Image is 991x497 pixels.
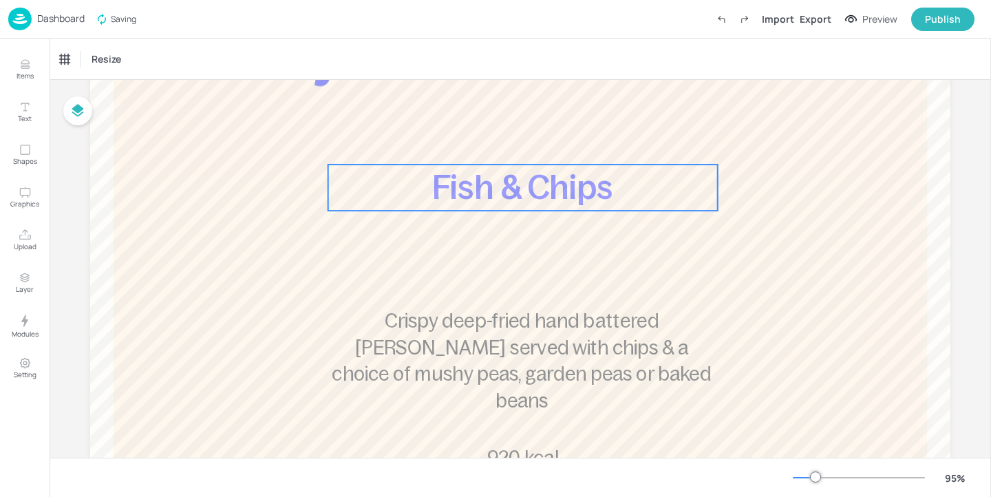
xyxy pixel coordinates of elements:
[332,311,711,412] span: Crispy deep-fried hand battered [PERSON_NAME] served with chips & a choice of mushy peas, garden ...
[862,12,897,27] div: Preview
[37,14,85,23] p: Dashboard
[762,12,794,26] div: Import
[925,12,961,27] div: Publish
[432,169,613,206] span: Fish & Chips
[911,8,974,31] button: Publish
[733,8,756,31] label: Redo (Ctrl + Y)
[89,52,124,66] span: Resize
[939,471,972,485] div: 95 %
[800,12,831,26] div: Export
[837,9,906,30] button: Preview
[710,8,733,31] label: Undo (Ctrl + Z)
[487,448,560,469] span: 920 kcal
[8,8,32,30] img: logo-86c26b7e.jpg
[96,12,136,26] span: Saving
